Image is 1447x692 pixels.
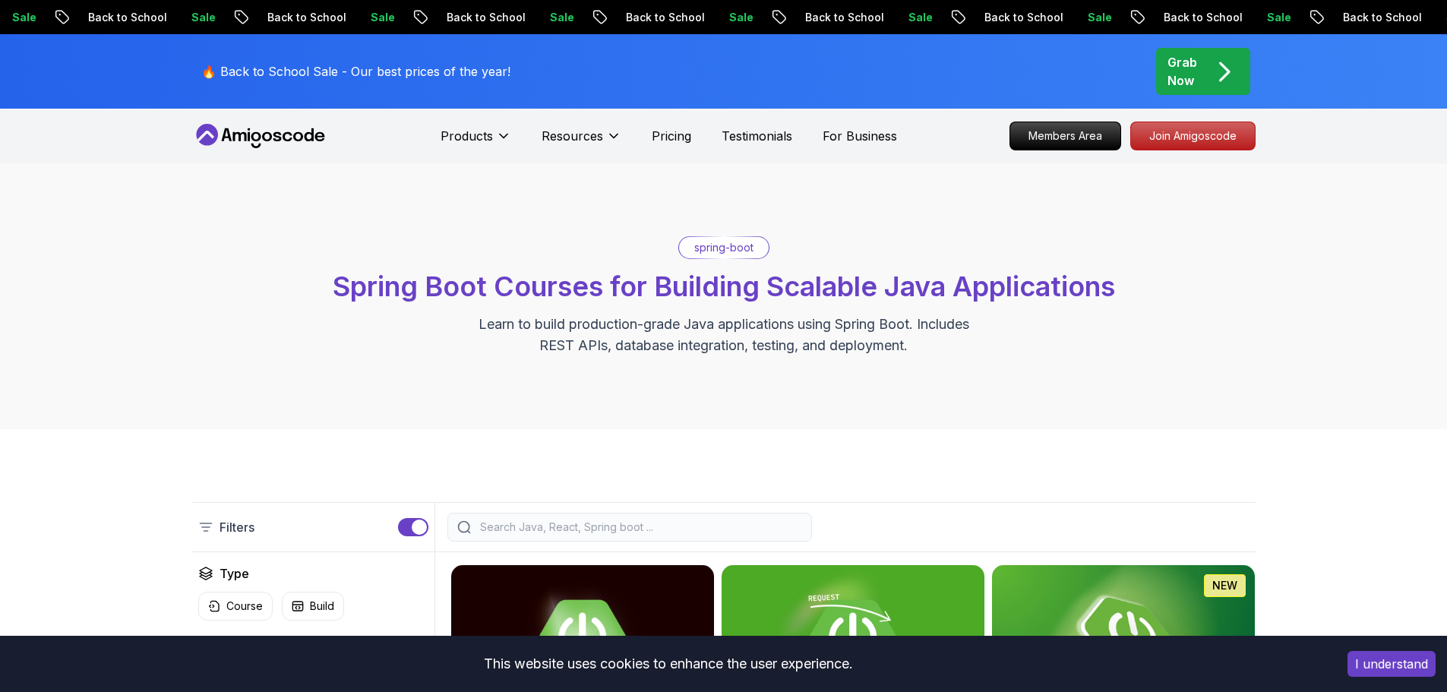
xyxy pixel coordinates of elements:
p: Grab Now [1167,53,1197,90]
a: Pricing [652,127,691,145]
p: Filters [220,518,254,536]
p: Products [441,127,493,145]
button: Products [441,127,511,157]
button: Course [198,592,273,621]
div: This website uses cookies to enhance the user experience. [11,647,1325,681]
p: Sale [1002,10,1050,25]
p: NEW [1212,578,1237,593]
p: Sale [285,10,333,25]
button: Resources [542,127,621,157]
p: Sale [643,10,692,25]
p: Sale [464,10,513,25]
p: Resources [542,127,603,145]
p: spring-boot [694,240,754,255]
p: Back to School [1257,10,1360,25]
a: Members Area [1009,122,1121,150]
input: Search Java, React, Spring boot ... [477,520,802,535]
p: Sale [106,10,154,25]
p: Back to School [361,10,464,25]
p: Join Amigoscode [1131,122,1255,150]
p: Back to School [899,10,1002,25]
button: Build [282,592,344,621]
p: Course [226,599,263,614]
h2: Type [220,564,249,583]
p: Back to School [2,10,106,25]
p: Build [310,599,334,614]
a: Join Amigoscode [1130,122,1256,150]
a: Testimonials [722,127,792,145]
p: Sale [1181,10,1230,25]
p: Back to School [540,10,643,25]
p: Sale [823,10,871,25]
p: Learn to build production-grade Java applications using Spring Boot. Includes REST APIs, database... [469,314,979,356]
button: Accept cookies [1347,651,1436,677]
span: Spring Boot Courses for Building Scalable Java Applications [333,270,1115,303]
p: Back to School [1078,10,1181,25]
p: Back to School [182,10,285,25]
p: Back to School [719,10,823,25]
a: For Business [823,127,897,145]
p: 🔥 Back to School Sale - Our best prices of the year! [201,62,510,81]
p: Sale [1360,10,1409,25]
